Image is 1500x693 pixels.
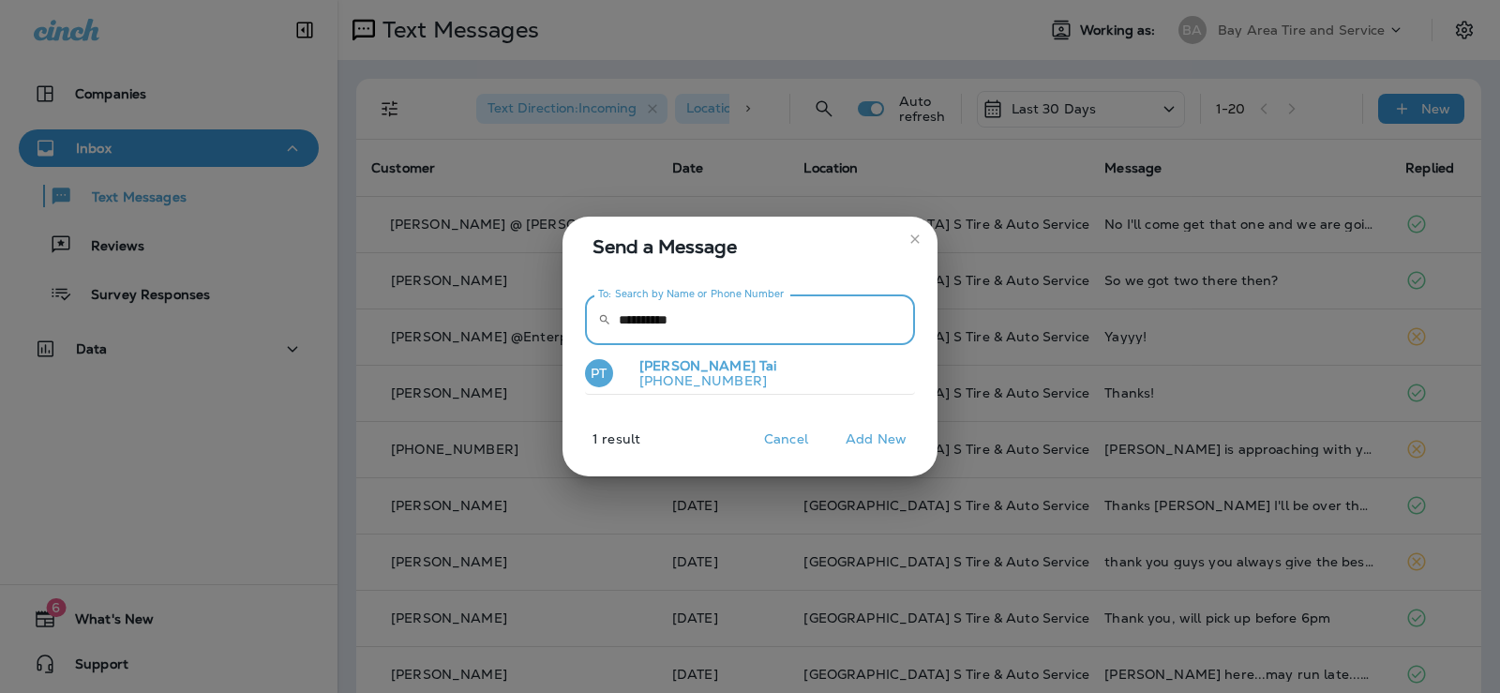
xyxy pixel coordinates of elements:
label: To: Search by Name or Phone Number [598,287,785,301]
button: Add New [836,425,916,454]
span: Send a Message [592,232,915,262]
span: [PERSON_NAME] [639,357,756,374]
p: [PHONE_NUMBER] [624,373,776,388]
button: close [900,224,930,254]
p: 1 result [555,431,640,461]
span: Tai [759,357,776,374]
button: PT[PERSON_NAME] Tai[PHONE_NUMBER] [585,353,915,396]
div: PT [585,359,613,387]
button: Cancel [751,425,821,454]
